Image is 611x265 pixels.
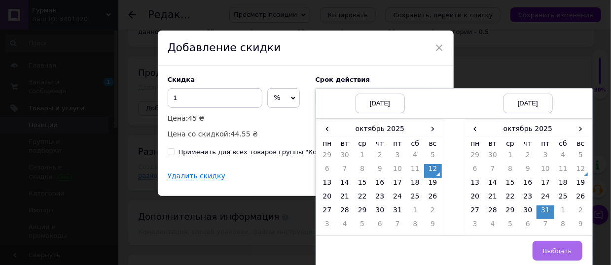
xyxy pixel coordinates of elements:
td: 5 [354,219,371,233]
span: 45 ₴ [188,114,204,122]
td: 14 [336,178,354,192]
p: Атлантична сардина бланшована з додаванням олії- це криниця білкових єлементів.Серед корисних мін... [10,27,134,119]
td: 21 [484,192,502,205]
td: 4 [406,150,424,164]
td: 4 [554,150,572,164]
td: 2 [424,205,442,219]
th: ср [502,136,519,151]
td: 27 [319,205,336,219]
td: 15 [354,178,371,192]
th: пт [537,136,554,151]
td: 5 [502,219,519,233]
td: 2 [371,150,389,164]
td: 30 [519,205,537,219]
td: 6 [467,164,484,178]
td: 16 [519,178,537,192]
td: 12 [572,164,590,178]
td: 9 [519,164,537,178]
td: 3 [537,150,554,164]
td: 16 [371,178,389,192]
button: Выбрать [533,241,582,261]
td: 8 [502,164,519,178]
td: 10 [537,164,554,178]
td: 2 [572,205,590,219]
td: 26 [424,192,442,205]
td: 1 [406,205,424,219]
p: Сардина [49,10,94,20]
td: 12 [424,164,442,178]
th: сб [554,136,572,151]
td: 5 [572,150,590,164]
td: 30 [371,205,389,219]
span: Скидка [168,76,195,83]
div: [DATE] [356,94,405,113]
td: 17 [537,178,554,192]
th: октябрь 2025 [336,122,424,136]
td: 19 [572,178,590,192]
th: вт [336,136,354,151]
span: ‹ [467,122,484,136]
td: 8 [554,219,572,233]
td: 3 [389,150,406,164]
td: 20 [319,192,336,205]
td: 23 [371,192,389,205]
div: Применить для всех товаров группы "Консерви рибні" [179,148,364,157]
p: Цена со скидкой: [168,129,306,139]
th: пт [389,136,406,151]
td: 18 [406,178,424,192]
span: › [424,122,442,136]
td: 25 [554,192,572,205]
td: 9 [424,219,442,233]
td: 25 [406,192,424,205]
td: 6 [371,219,389,233]
p: Цена: [168,113,306,124]
td: 22 [502,192,519,205]
td: 21 [336,192,354,205]
td: 11 [554,164,572,178]
th: чт [371,136,389,151]
td: 6 [519,219,537,233]
p: Атлантическая сардина бланшированная с добавлением масла - это криница белковых элементов.Серед п... [10,27,134,129]
th: сб [406,136,424,151]
td: 29 [319,150,336,164]
th: вс [424,136,442,151]
td: 7 [537,219,554,233]
td: 13 [319,178,336,192]
td: 6 [319,164,336,178]
td: 28 [484,205,502,219]
td: 19 [424,178,442,192]
td: 18 [554,178,572,192]
td: 1 [554,205,572,219]
span: Добавление скидки [168,41,281,54]
td: 30 [484,150,502,164]
td: 14 [484,178,502,192]
td: 7 [389,219,406,233]
td: 27 [467,205,484,219]
td: 24 [537,192,554,205]
input: 0 [168,88,262,108]
span: › [572,122,590,136]
span: Выбрать [543,247,572,255]
td: 29 [354,205,371,219]
td: 17 [389,178,406,192]
span: 44.55 ₴ [231,130,258,138]
td: 13 [467,178,484,192]
td: 23 [519,192,537,205]
td: 10 [389,164,406,178]
td: 15 [502,178,519,192]
td: 8 [406,219,424,233]
td: 4 [484,219,502,233]
td: 9 [371,164,389,178]
td: 29 [502,205,519,219]
td: 2 [519,150,537,164]
td: 7 [336,164,354,178]
td: 30 [336,150,354,164]
td: 3 [319,219,336,233]
td: 11 [406,164,424,178]
th: пн [319,136,336,151]
label: Cрок действия [316,76,444,83]
td: 29 [467,150,484,164]
td: 28 [336,205,354,219]
td: 1 [354,150,371,164]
